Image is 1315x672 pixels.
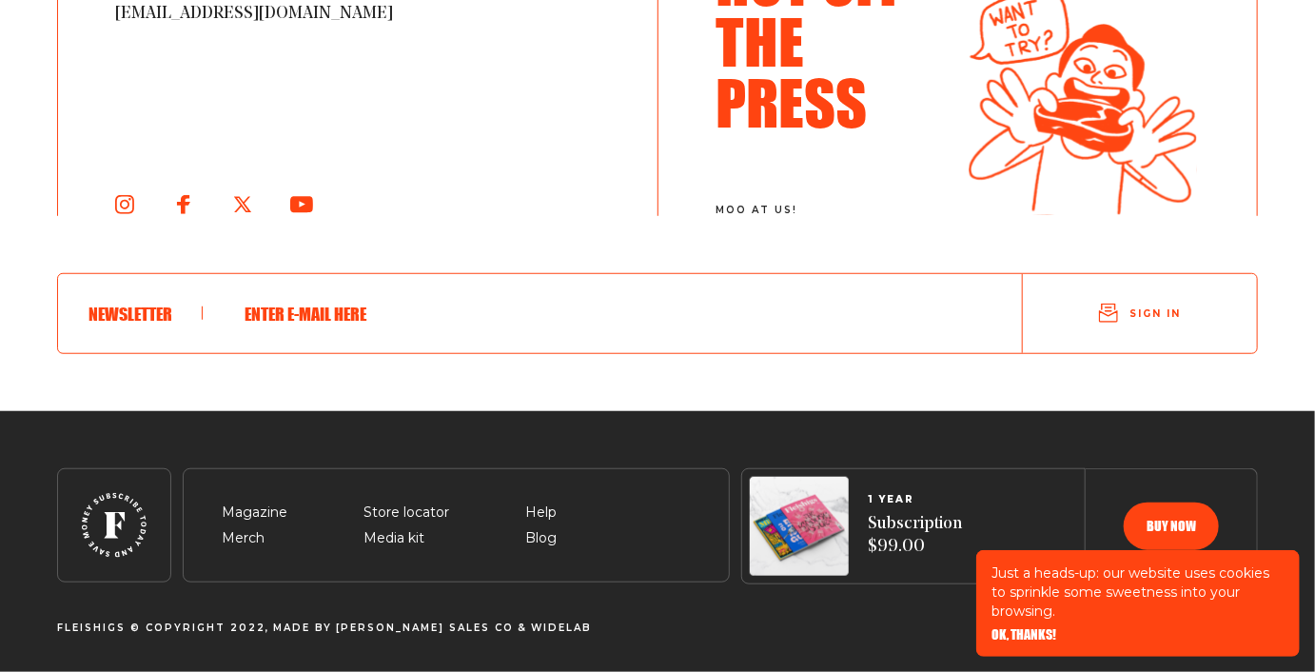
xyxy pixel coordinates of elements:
a: [PERSON_NAME] Sales CO [336,622,514,634]
span: Made By [273,623,332,634]
span: Subscription $99.00 [868,513,962,560]
input: Enter e-mail here [233,289,946,339]
a: Help [525,504,557,521]
span: , [265,623,269,634]
button: Sign in [1023,281,1257,346]
span: Blog [525,527,557,550]
button: Buy now [1124,503,1219,550]
a: Magazine [222,504,287,521]
h6: Newsletter [88,304,203,325]
a: Merch [222,529,265,546]
span: moo at us! [716,205,951,216]
span: [PERSON_NAME] Sales CO [336,623,514,634]
p: Just a heads-up: our website uses cookies to sprinkle some sweetness into your browsing. [991,563,1285,621]
span: Merch [222,527,265,550]
a: Media kit [363,529,424,546]
span: Help [525,502,557,524]
a: Widelab [531,622,592,634]
span: 1 YEAR [868,494,962,505]
span: Media kit [363,527,424,550]
span: Store locator [363,502,449,524]
img: Magazines image [750,477,849,576]
a: Store locator [363,504,449,521]
span: [EMAIL_ADDRESS][DOMAIN_NAME] [115,3,600,26]
span: Buy now [1147,520,1196,533]
a: Blog [525,529,557,546]
span: Fleishigs © Copyright 2022 [57,623,265,634]
span: Magazine [222,502,287,524]
span: Sign in [1129,306,1181,321]
span: Widelab [531,623,592,634]
span: & [518,623,527,634]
